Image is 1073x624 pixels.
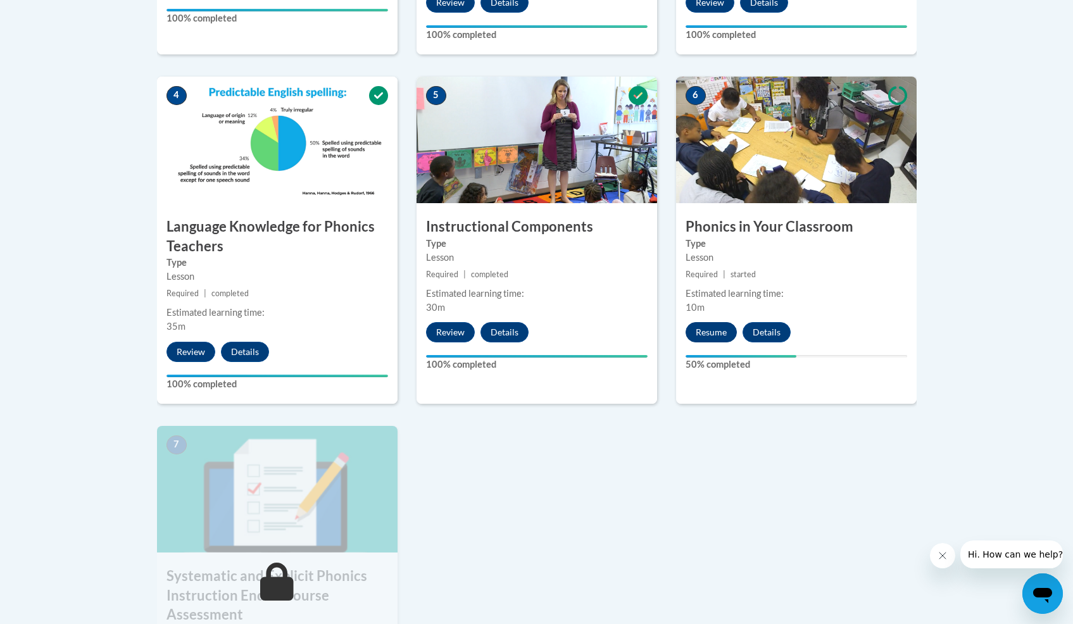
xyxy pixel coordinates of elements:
[221,342,269,362] button: Details
[426,251,648,265] div: Lesson
[686,358,907,371] label: 50% completed
[426,86,446,105] span: 5
[426,322,475,342] button: Review
[480,322,529,342] button: Details
[686,322,737,342] button: Resume
[686,86,706,105] span: 6
[166,256,388,270] label: Type
[211,289,249,298] span: completed
[426,25,648,28] div: Your progress
[166,11,388,25] label: 100% completed
[686,25,907,28] div: Your progress
[686,251,907,265] div: Lesson
[686,302,705,313] span: 10m
[723,270,725,279] span: |
[731,270,756,279] span: started
[676,77,917,203] img: Course Image
[417,217,657,237] h3: Instructional Components
[676,217,917,237] h3: Phonics in Your Classroom
[417,77,657,203] img: Course Image
[166,435,187,454] span: 7
[426,287,648,301] div: Estimated learning time:
[686,287,907,301] div: Estimated learning time:
[471,270,508,279] span: completed
[426,28,648,42] label: 100% completed
[930,543,955,568] iframe: Close message
[463,270,466,279] span: |
[960,540,1063,568] iframe: Message from company
[743,322,791,342] button: Details
[166,86,187,105] span: 4
[166,9,388,11] div: Your progress
[686,237,907,251] label: Type
[166,306,388,320] div: Estimated learning time:
[166,377,388,391] label: 100% completed
[426,302,445,313] span: 30m
[426,355,648,358] div: Your progress
[166,270,388,284] div: Lesson
[166,375,388,377] div: Your progress
[426,270,458,279] span: Required
[686,355,796,358] div: Your progress
[1022,573,1063,614] iframe: Button to launch messaging window
[157,426,398,552] img: Course Image
[166,321,185,332] span: 35m
[166,289,199,298] span: Required
[166,342,215,362] button: Review
[157,77,398,203] img: Course Image
[204,289,206,298] span: |
[157,217,398,256] h3: Language Knowledge for Phonics Teachers
[426,237,648,251] label: Type
[686,28,907,42] label: 100% completed
[686,270,718,279] span: Required
[426,358,648,371] label: 100% completed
